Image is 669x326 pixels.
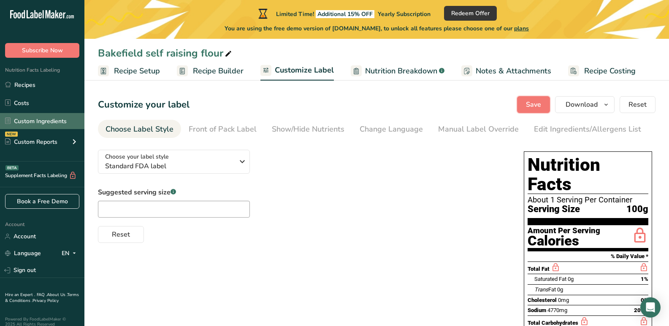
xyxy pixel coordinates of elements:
button: Reset [98,226,144,243]
h1: Nutrition Facts [528,155,648,194]
span: plans [514,24,529,32]
div: Edit Ingredients/Allergens List [534,124,641,135]
div: Amount Per Serving [528,227,600,235]
div: Front of Pack Label [189,124,257,135]
span: Recipe Setup [114,65,160,77]
span: 207% [634,307,648,313]
span: Choose your label style [105,152,169,161]
span: Recipe Costing [584,65,636,77]
h1: Customize your label [98,98,190,112]
span: Notes & Attachments [476,65,551,77]
span: Reset [112,229,130,240]
div: NEW [5,132,18,137]
span: Standard FDA label [105,161,234,171]
button: Save [517,96,550,113]
i: Trans [534,286,548,293]
span: Total Fat [528,266,550,272]
span: Sodium [528,307,546,313]
span: Nutrition Breakdown [365,65,437,77]
span: Redeem Offer [451,9,490,18]
span: Total Carbohydrates [528,320,578,326]
a: Recipe Builder [177,62,244,81]
span: 1% [641,276,648,282]
a: Hire an Expert . [5,292,35,298]
span: Fat [534,286,556,293]
span: Customize Label [275,65,334,76]
span: Subscribe Now [22,46,63,55]
div: Show/Hide Nutrients [272,124,344,135]
a: Nutrition Breakdown [351,62,444,81]
a: FAQ . [37,292,47,298]
div: Limited Time! [257,8,431,19]
div: EN [62,248,79,259]
span: Download [566,100,598,110]
div: Manual Label Override [438,124,519,135]
span: 0% [641,297,648,303]
div: Bakefield self raising flour [98,46,233,61]
span: 100g [626,204,648,215]
span: Reset [628,100,647,110]
span: You are using the free demo version of [DOMAIN_NAME], to unlock all features please choose one of... [225,24,529,33]
span: 0g [557,286,563,293]
span: Recipe Builder [193,65,244,77]
a: Terms & Conditions . [5,292,79,304]
span: Additional 15% OFF [316,10,374,18]
div: About 1 Serving Per Container [528,196,648,204]
span: 4770mg [547,307,567,313]
section: % Daily Value * [528,251,648,261]
a: Recipe Costing [568,62,636,81]
a: Customize Label [260,61,334,81]
label: Suggested serving size [98,187,250,197]
div: BETA [5,165,19,170]
a: Privacy Policy [33,298,59,304]
span: Cholesterol [528,297,557,303]
button: Subscribe Now [5,43,79,58]
span: 0g [568,276,574,282]
a: Book a Free Demo [5,194,79,209]
div: Open Intercom Messenger [640,297,661,318]
div: Calories [528,235,600,247]
span: Serving Size [528,204,580,215]
a: Language [5,246,41,261]
a: Notes & Attachments [461,62,551,81]
div: Custom Reports [5,137,57,146]
span: Yearly Subscription [378,10,431,18]
a: About Us . [47,292,67,298]
button: Reset [620,96,655,113]
span: Saturated Fat [534,276,566,282]
button: Redeem Offer [444,6,497,21]
a: Recipe Setup [98,62,160,81]
button: Download [555,96,615,113]
div: Choose Label Style [106,124,173,135]
button: Choose your label style Standard FDA label [98,150,250,174]
div: Change Language [360,124,423,135]
span: Save [526,100,541,110]
span: 0mg [558,297,569,303]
